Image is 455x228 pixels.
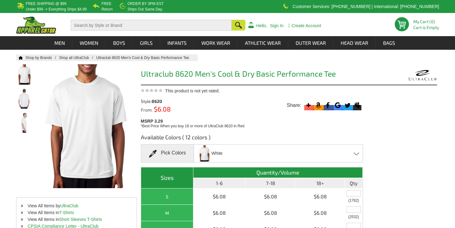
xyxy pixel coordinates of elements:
[246,205,296,221] td: $6.08
[16,16,56,34] img: ApparelGator
[16,88,32,109] img: Ultraclub 8620 Men's Cool & Dry Basic Performance Tee
[102,2,112,6] b: Free
[73,36,105,50] a: Women
[141,133,363,144] h3: Available Colors ( 12 colors )
[16,56,23,60] a: Home
[128,7,164,11] p: ships out same day.
[141,107,197,112] div: From:
[376,36,402,50] a: Bags
[296,205,345,221] td: $6.08
[16,202,137,209] li: View All Items by
[343,101,352,109] svg: Twitter
[304,101,313,109] svg: More
[143,193,192,201] div: S
[296,178,345,188] th: 18+
[334,36,375,50] a: Head Wear
[141,117,365,129] div: MSRP 3.29
[289,36,333,50] a: Outer Wear
[353,101,361,109] svg: Myspace
[96,56,195,60] a: Ultraclub 8620 Men's Cool & Dry Basic Performance Tee
[60,203,78,208] a: UltraClub
[246,188,296,205] td: $6.08
[324,101,332,109] svg: Facebook
[152,105,171,113] span: $6.08
[152,99,162,104] span: 8620
[141,88,162,92] img: This product is not yet rated.
[141,144,194,163] div: Pick Colors
[102,7,113,11] p: Return
[128,2,164,6] b: Order by 3PM EST
[238,36,288,50] a: Athletic Wear
[26,56,59,60] a: Shop by Brands
[194,36,237,50] a: Work Wear
[270,23,284,28] a: Sign In
[160,36,194,50] a: Infants
[16,209,137,216] li: View All Items in
[143,209,192,217] div: M
[106,36,132,50] a: Boys
[141,167,193,188] th: Sizes
[133,36,160,50] a: Girls
[16,112,32,133] img: Ultraclub 8620 Men's Cool & Dry Basic Performance Tee
[413,19,436,24] li: My Cart (0)
[71,20,232,31] input: Search by Style or Brand
[198,145,211,162] img: White
[212,148,223,159] span: White
[256,23,267,28] a: Hello,
[296,188,345,205] td: $6.08
[165,88,220,93] span: This product is not yet rated.
[26,7,87,11] p: under $99 -> everything ships $4.99
[141,70,363,79] h1: Ultraclub 8620 Men's Cool & Dry Basic Performance Tee
[193,178,246,188] th: 1-6
[246,178,296,188] th: 7-18
[193,205,246,221] td: $6.08
[345,178,363,188] th: Qty
[314,101,322,109] svg: Amazon
[408,67,437,83] img: UltraClub
[16,216,137,223] li: View All Items in
[16,64,32,85] img: Ultraclub 8620 Men's Cool & Dry Basic Performance Tee
[59,210,74,215] a: T-Shirts
[47,36,72,50] a: Men
[293,5,439,8] p: Customer Services: [PHONE_NUMBER] | International: [PHONE_NUMBER]
[26,2,67,6] b: Free Shipping @ $99
[292,23,321,28] a: Create Account
[59,56,96,60] a: Shop all UltraClub
[348,215,359,219] span: Inventory
[348,199,359,202] span: Inventory
[287,102,301,108] span: Share:
[413,25,439,30] span: Cart is Empty
[193,188,246,205] td: $6.08
[193,167,363,178] th: Quantity/Volume
[334,101,342,109] svg: Google Bookmark
[141,99,197,103] div: Style:
[141,124,245,128] span: *Best Price When you buy 18 or more of UltraClub 8620 in Red
[59,217,102,222] a: Short Sleeves T-Shirts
